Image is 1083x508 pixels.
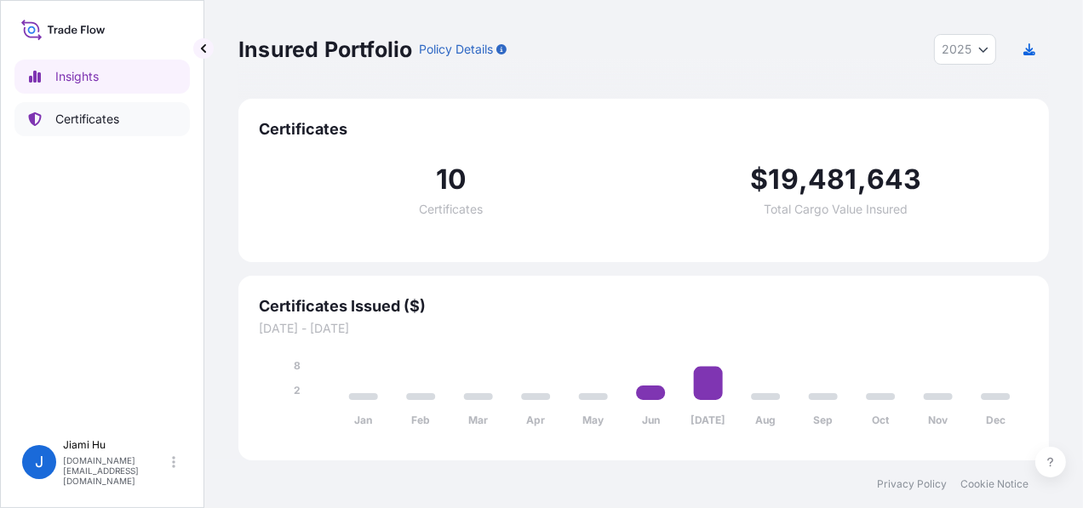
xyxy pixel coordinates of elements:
p: Jiami Hu [63,438,169,452]
span: $ [750,166,768,193]
span: , [799,166,808,193]
a: Cookie Notice [960,477,1029,491]
p: Certificates [55,111,119,128]
span: 643 [867,166,922,193]
tspan: Jan [354,414,372,427]
tspan: Nov [928,414,948,427]
button: Year Selector [934,34,996,65]
span: Certificates [259,119,1029,140]
span: 19 [769,166,799,193]
span: 10 [436,166,467,193]
span: Certificates [420,203,484,215]
p: Insights [55,68,99,85]
tspan: Jun [642,414,660,427]
tspan: 8 [294,359,301,372]
p: [DOMAIN_NAME][EMAIL_ADDRESS][DOMAIN_NAME] [63,455,169,486]
tspan: Mar [468,414,488,427]
tspan: [DATE] [690,414,725,427]
span: J [35,454,43,471]
tspan: Aug [755,414,776,427]
span: , [857,166,867,193]
span: [DATE] - [DATE] [259,320,1029,337]
tspan: Apr [526,414,545,427]
tspan: Dec [986,414,1006,427]
p: Policy Details [419,41,493,58]
a: Certificates [14,102,190,136]
a: Insights [14,60,190,94]
span: Certificates Issued ($) [259,296,1029,317]
p: Insured Portfolio [238,36,412,63]
span: 481 [808,166,857,193]
tspan: Feb [411,414,430,427]
tspan: 2 [294,384,301,397]
span: Total Cargo Value Insured [765,203,908,215]
span: 2025 [942,41,971,58]
tspan: Oct [872,414,890,427]
tspan: May [582,414,605,427]
a: Privacy Policy [877,477,947,491]
tspan: Sep [813,414,833,427]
